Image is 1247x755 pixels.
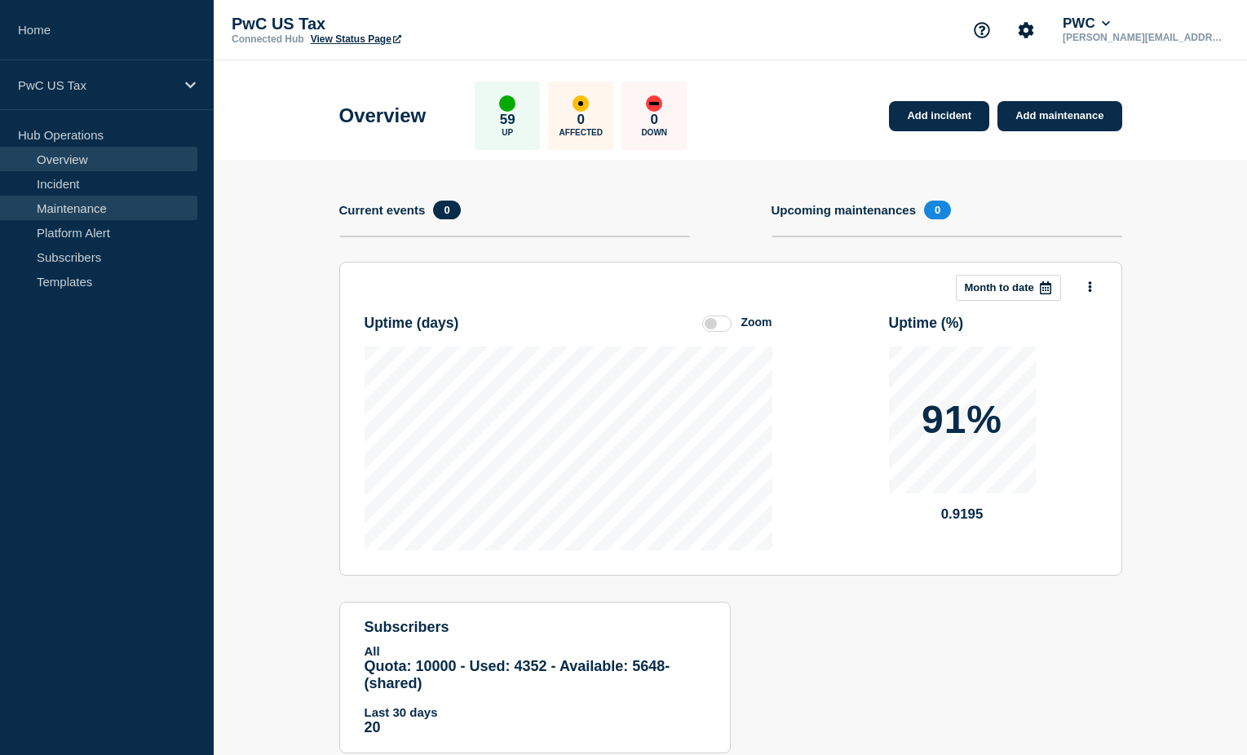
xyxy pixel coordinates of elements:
[577,112,585,128] p: 0
[922,400,1002,439] p: 91%
[1059,15,1113,32] button: PWC
[924,201,951,219] span: 0
[502,128,513,137] p: Up
[573,95,589,112] div: affected
[232,15,558,33] p: PwC US Tax
[499,95,515,112] div: up
[889,315,964,332] h3: Uptime ( % )
[1059,32,1229,43] p: [PERSON_NAME][EMAIL_ADDRESS][PERSON_NAME][DOMAIN_NAME]
[889,101,989,131] a: Add incident
[772,203,917,217] h4: Upcoming maintenances
[1009,13,1043,47] button: Account settings
[365,719,705,736] p: 20
[365,705,705,719] p: Last 30 days
[365,658,670,691] span: Quota: 10000 - Used: 4352 - Available: 5648 - (shared)
[500,112,515,128] p: 59
[956,275,1061,301] button: Month to date
[965,13,999,47] button: Support
[641,128,667,137] p: Down
[365,619,705,636] h4: subscribers
[965,281,1034,294] p: Month to date
[741,316,772,329] div: Zoom
[365,315,459,332] h3: Uptime ( days )
[559,128,603,137] p: Affected
[889,506,1036,523] p: 0.9195
[646,95,662,112] div: down
[365,644,705,658] p: All
[311,33,401,45] a: View Status Page
[18,78,175,92] p: PwC US Tax
[232,33,304,45] p: Connected Hub
[433,201,460,219] span: 0
[651,112,658,128] p: 0
[997,101,1121,131] a: Add maintenance
[339,104,427,127] h1: Overview
[339,203,426,217] h4: Current events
